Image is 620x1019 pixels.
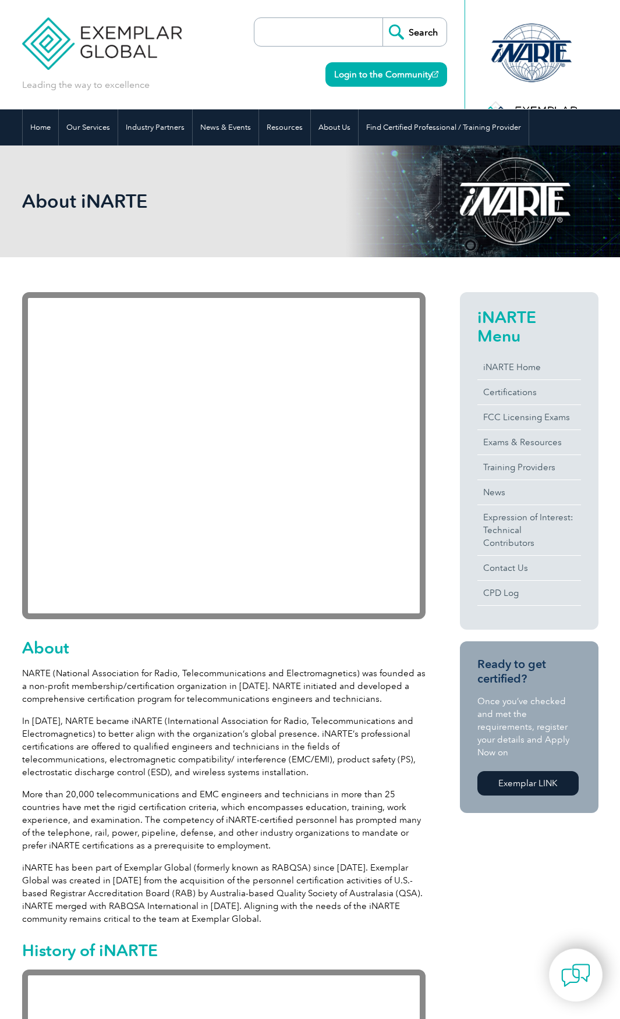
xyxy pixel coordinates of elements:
h3: Ready to get certified? [477,657,581,686]
h2: About [22,638,426,657]
p: More than 20,000 telecommunications and EMC engineers and technicians in more than 25 countries h... [22,788,426,852]
a: Industry Partners [118,109,192,145]
iframe: YouTube video player [22,292,426,619]
a: About Us [311,109,358,145]
a: FCC Licensing Exams [477,405,581,429]
h2: History of iNARTE [22,941,426,960]
a: News & Events [193,109,258,145]
img: contact-chat.png [561,961,590,990]
a: News [477,480,581,505]
a: Find Certified Professional / Training Provider [359,109,529,145]
a: Expression of Interest:Technical Contributors [477,505,581,555]
a: iNARTE Home [477,355,581,379]
a: Login to the Community [325,62,447,87]
p: Once you’ve checked and met the requirements, register your details and Apply Now on [477,695,581,759]
h2: About iNARTE [22,192,426,211]
input: Search [382,18,447,46]
a: Exemplar LINK [477,771,579,796]
a: Resources [259,109,310,145]
p: Leading the way to excellence [22,79,150,91]
p: NARTE (National Association for Radio, Telecommunications and Electromagnetics) was founded as a ... [22,667,426,705]
a: Our Services [59,109,118,145]
img: open_square.png [432,71,438,77]
p: iNARTE has been part of Exemplar Global (formerly known as RABQSA) since [DATE]. Exemplar Global ... [22,861,426,925]
a: Exams & Resources [477,430,581,455]
a: Contact Us [477,556,581,580]
p: In [DATE], NARTE became iNARTE (International Association for Radio, Telecommunications and Elect... [22,715,426,779]
a: CPD Log [477,581,581,605]
a: Certifications [477,380,581,404]
a: Home [23,109,58,145]
h2: iNARTE Menu [477,308,581,345]
a: Training Providers [477,455,581,480]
